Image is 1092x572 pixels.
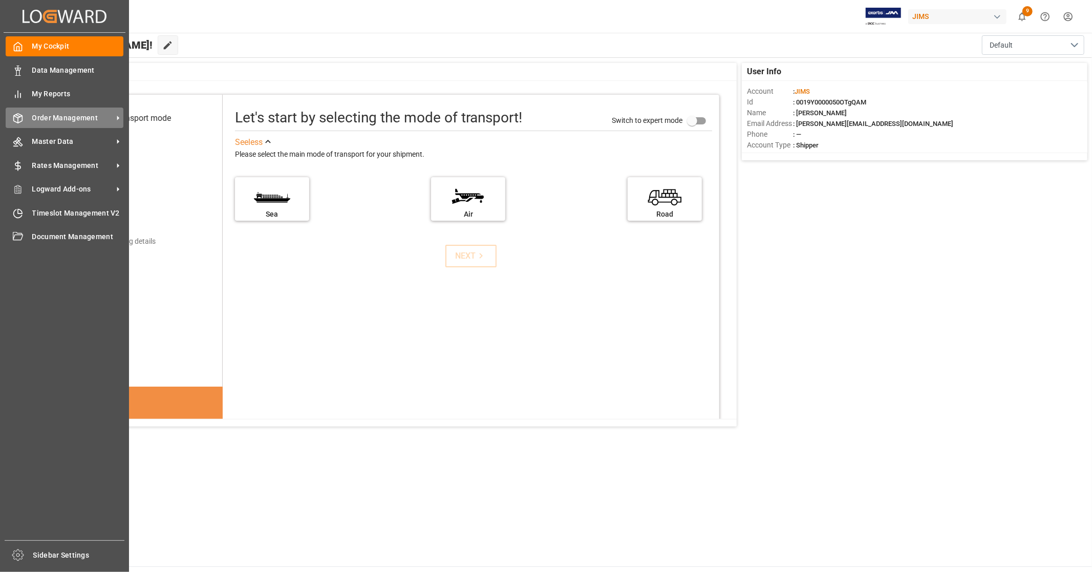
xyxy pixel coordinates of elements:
div: See less [235,136,263,149]
span: JIMS [795,88,810,95]
span: Timeslot Management V2 [32,208,124,219]
span: Account [747,86,793,97]
span: Account Type [747,140,793,151]
span: Id [747,97,793,108]
span: Sidebar Settings [33,550,125,561]
button: show 9 new notifications [1011,5,1034,28]
button: Help Center [1034,5,1057,28]
span: My Cockpit [32,41,124,52]
span: : [PERSON_NAME] [793,109,847,117]
span: : Shipper [793,141,819,149]
div: Air [436,209,500,220]
span: Document Management [32,231,124,242]
div: Let's start by selecting the mode of transport! [235,107,522,129]
div: NEXT [455,250,486,262]
span: Default [990,40,1013,51]
span: User Info [747,66,781,78]
span: My Reports [32,89,124,99]
span: Email Address [747,118,793,129]
div: Please select the main mode of transport for your shipment. [235,149,712,161]
a: Data Management [6,60,123,80]
span: 9 [1022,6,1033,16]
span: Rates Management [32,160,113,171]
span: : [PERSON_NAME][EMAIL_ADDRESS][DOMAIN_NAME] [793,120,953,128]
span: Hello [PERSON_NAME]! [42,35,153,55]
a: Document Management [6,227,123,247]
a: Timeslot Management V2 [6,203,123,223]
button: open menu [982,35,1084,55]
a: My Reports [6,84,123,104]
img: Exertis%20JAM%20-%20Email%20Logo.jpg_1722504956.jpg [866,8,901,26]
span: Phone [747,129,793,140]
button: NEXT [445,245,497,267]
span: : [793,88,810,95]
div: Select transport mode [92,112,171,124]
a: My Cockpit [6,36,123,56]
span: Order Management [32,113,113,123]
span: Logward Add-ons [32,184,113,195]
button: JIMS [908,7,1011,26]
span: : 0019Y0000050OTgQAM [793,98,866,106]
div: JIMS [908,9,1007,24]
span: Data Management [32,65,124,76]
span: Switch to expert mode [612,116,682,124]
span: Name [747,108,793,118]
div: Road [633,209,697,220]
div: Sea [240,209,304,220]
span: : — [793,131,801,138]
span: Master Data [32,136,113,147]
